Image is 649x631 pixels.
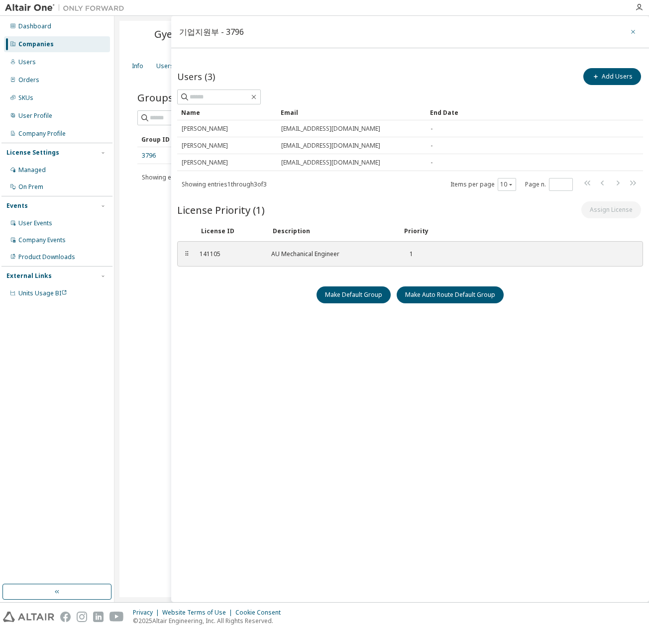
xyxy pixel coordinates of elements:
div: License ID [201,227,261,235]
button: Make Default Group [317,286,391,303]
div: Priority [404,227,429,235]
span: Units Usage BI [18,289,67,297]
span: Showing entries 1 through 1 of 1 [142,173,227,181]
div: Privacy [133,609,162,617]
div: User Events [18,219,52,227]
div: Users [156,62,174,70]
div: Company Events [18,236,66,244]
a: 3796 [142,152,156,160]
div: Product Downloads [18,253,75,261]
span: - [431,142,433,150]
div: Name [181,104,273,120]
div: ⠿ [184,250,190,258]
img: altair_logo.svg [3,612,54,622]
div: Website Terms of Use [162,609,235,617]
div: 1 [403,250,413,258]
span: [PERSON_NAME] [182,125,228,133]
div: SKUs [18,94,33,102]
div: Users [18,58,36,66]
div: Group ID [141,131,233,147]
div: Companies [18,40,54,48]
span: License Priority (1) [177,203,265,217]
span: [EMAIL_ADDRESS][DOMAIN_NAME] [281,125,380,133]
span: Gyeogbuk Institute of IT Convergence Industry Technology - 17882 [125,27,412,55]
span: [PERSON_NAME] [182,142,228,150]
div: Cookie Consent [235,609,287,617]
span: Users (3) [177,71,215,83]
div: Events [6,202,28,210]
div: End Date [430,104,615,120]
div: License Settings [6,149,59,157]
div: AU Mechanical Engineer [271,250,391,258]
div: Managed [18,166,46,174]
span: - [431,159,433,167]
div: User Profile [18,112,52,120]
img: linkedin.svg [93,612,104,622]
span: Page n. [525,178,573,191]
button: Assign License [581,201,641,218]
button: 10 [500,180,514,188]
span: Groups (1) [137,90,188,104]
img: facebook.svg [60,612,71,622]
div: Company Profile [18,130,66,138]
div: Dashboard [18,22,51,30]
div: Info [132,62,143,70]
div: Description [273,227,392,235]
img: youtube.svg [109,612,124,622]
button: Make Auto Route Default Group [397,286,504,303]
span: Items per page [450,178,516,191]
div: 기업지원부 - 3796 [179,28,244,36]
span: Showing entries 1 through 3 of 3 [182,180,267,188]
img: instagram.svg [77,612,87,622]
div: On Prem [18,183,43,191]
button: Add Users [583,68,641,85]
span: [EMAIL_ADDRESS][DOMAIN_NAME] [281,142,380,150]
img: Altair One [5,3,129,13]
div: Orders [18,76,39,84]
p: © 2025 Altair Engineering, Inc. All Rights Reserved. [133,617,287,625]
div: 141105 [200,250,259,258]
span: [EMAIL_ADDRESS][DOMAIN_NAME] [281,159,380,167]
div: Email [281,104,422,120]
span: [PERSON_NAME] [182,159,228,167]
span: - [431,125,433,133]
div: External Links [6,272,52,280]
